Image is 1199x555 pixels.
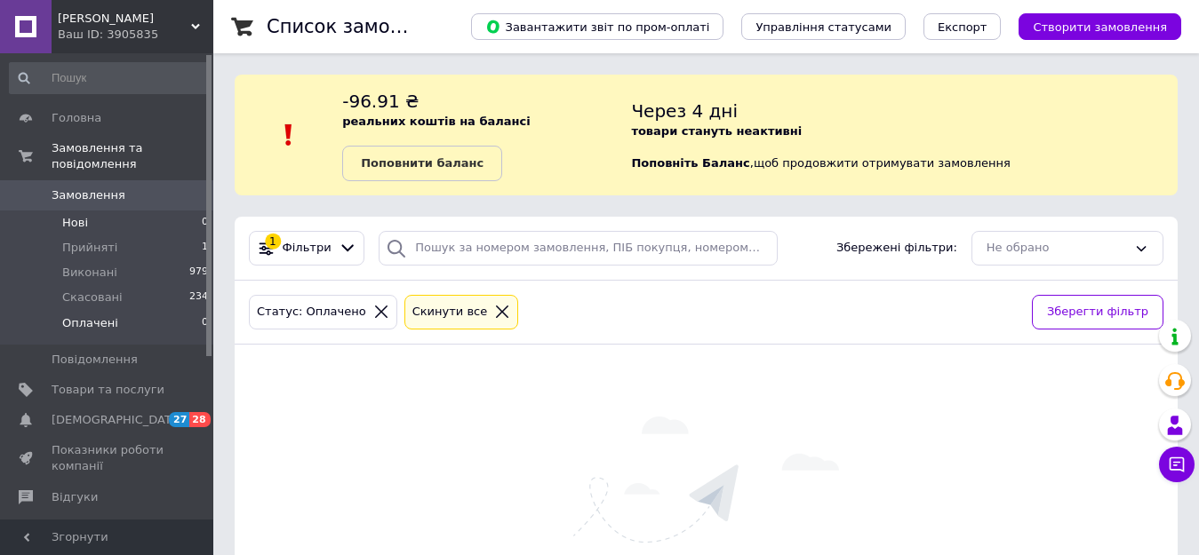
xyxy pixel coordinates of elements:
[62,215,88,231] span: Нові
[52,110,101,126] span: Головна
[1019,13,1181,40] button: Створити замовлення
[485,19,709,35] span: Завантажити звіт по пром-оплаті
[189,412,210,427] span: 28
[1033,20,1167,34] span: Створити замовлення
[276,122,302,148] img: :exclamation:
[52,412,183,428] span: [DEMOGRAPHIC_DATA]
[361,156,484,170] b: Поповнити баланс
[58,27,213,43] div: Ваш ID: 3905835
[1032,295,1163,329] button: Зберегти фільтр
[52,187,125,203] span: Замовлення
[631,156,749,170] b: Поповніть Баланс
[741,13,906,40] button: Управління статусами
[631,100,738,122] span: Через 4 дні
[62,240,117,256] span: Прийняті
[52,442,164,474] span: Показники роботи компанії
[202,240,208,256] span: 1
[62,289,123,305] span: Скасовані
[987,239,1127,258] div: Не обрано
[342,91,419,112] span: -96.91 ₴
[58,11,191,27] span: Дэмил
[202,215,208,231] span: 0
[189,265,208,281] span: 979
[267,16,447,37] h1: Список замовлень
[265,234,281,250] div: 1
[923,13,1002,40] button: Експорт
[342,146,502,181] a: Поповнити баланс
[202,315,208,331] span: 0
[1047,303,1148,321] span: Зберегти фільтр
[189,289,208,305] span: 234
[9,62,210,94] input: Пошук
[755,20,891,34] span: Управління статусами
[52,352,138,368] span: Повідомлення
[471,13,723,40] button: Завантажити звіт по пром-оплаті
[62,265,117,281] span: Виконані
[631,89,1178,181] div: , щоб продовжити отримувати замовлення
[342,115,531,128] b: реальних коштів на балансі
[52,382,164,398] span: Товари та послуги
[52,489,98,505] span: Відгуки
[1001,20,1181,33] a: Створити замовлення
[52,140,213,172] span: Замовлення та повідомлення
[938,20,987,34] span: Експорт
[379,231,777,266] input: Пошук за номером замовлення, ПІБ покупця, номером телефону, Email, номером накладної
[1159,447,1195,482] button: Чат з покупцем
[62,315,118,331] span: Оплачені
[836,240,957,257] span: Збережені фільтри:
[169,412,189,427] span: 27
[409,303,492,321] div: Cкинути все
[631,124,802,138] b: товари стануть неактивні
[283,240,332,257] span: Фільтри
[253,303,370,321] div: Статус: Оплачено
